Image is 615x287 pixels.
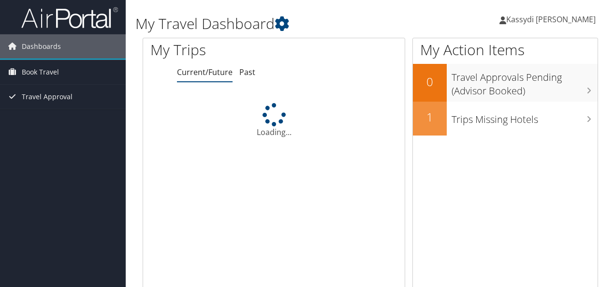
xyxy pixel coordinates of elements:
span: Dashboards [22,34,61,59]
span: Kassydi [PERSON_NAME] [506,14,596,25]
h3: Travel Approvals Pending (Advisor Booked) [452,66,598,98]
h3: Trips Missing Hotels [452,108,598,126]
span: Travel Approval [22,85,73,109]
a: 0Travel Approvals Pending (Advisor Booked) [413,64,598,101]
h1: My Action Items [413,40,598,60]
h1: My Trips [150,40,289,60]
img: airportal-logo.png [21,6,118,29]
h2: 1 [413,109,447,125]
a: 1Trips Missing Hotels [413,102,598,136]
a: Past [239,67,255,77]
h1: My Travel Dashboard [135,14,449,34]
a: Current/Future [177,67,233,77]
div: Loading... [143,103,405,138]
h2: 0 [413,74,447,90]
a: Kassydi [PERSON_NAME] [499,5,605,34]
span: Book Travel [22,60,59,84]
